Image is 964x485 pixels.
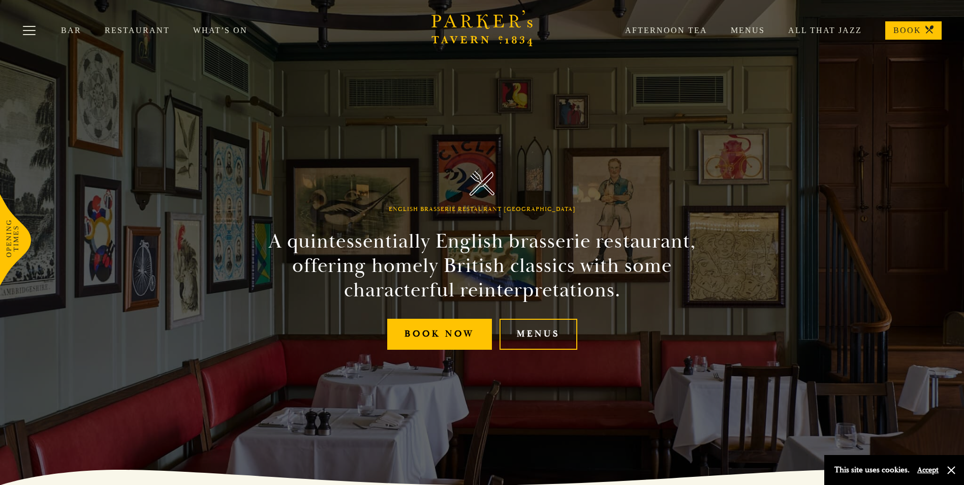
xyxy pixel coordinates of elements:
button: Close and accept [946,465,956,475]
img: Parker's Tavern Brasserie Cambridge [470,171,494,196]
button: Accept [917,465,939,475]
a: Book Now [387,319,492,350]
h1: English Brasserie Restaurant [GEOGRAPHIC_DATA] [389,206,576,213]
a: Menus [500,319,577,350]
h2: A quintessentially English brasserie restaurant, offering homely British classics with some chara... [251,229,714,302]
p: This site uses cookies. [834,463,910,477]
